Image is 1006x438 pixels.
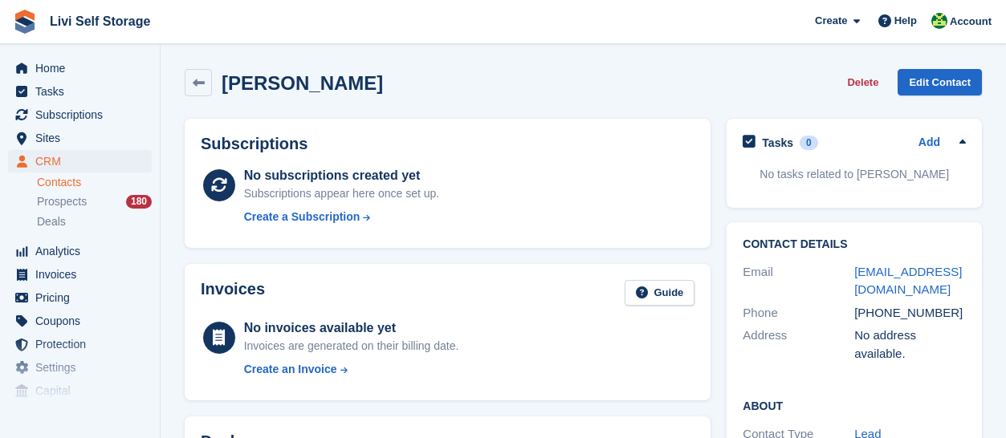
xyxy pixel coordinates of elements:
h2: [PERSON_NAME] [222,72,383,94]
a: menu [8,310,152,332]
div: No invoices available yet [244,318,459,338]
span: Help [894,13,917,29]
a: Livi Self Storage [43,8,157,34]
span: Sites [35,127,132,149]
a: menu [8,286,152,309]
span: Prospects [37,194,87,209]
div: 180 [126,195,152,209]
a: menu [8,57,152,79]
a: Deals [37,213,152,230]
span: Analytics [35,240,132,262]
a: menu [8,379,152,402]
a: Edit Contact [898,69,982,95]
a: Contacts [37,175,152,190]
a: menu [8,80,152,103]
div: No subscriptions created yet [244,166,440,185]
div: 0 [800,136,818,150]
span: Subscriptions [35,103,132,126]
div: Phone [743,304,854,322]
span: Pricing [35,286,132,309]
a: Create an Invoice [244,361,459,378]
a: menu [8,240,152,262]
a: Add [918,134,940,152]
div: No address available. [854,326,966,363]
a: menu [8,263,152,286]
h2: Contact Details [743,238,966,251]
a: menu [8,150,152,172]
img: Alex Handyside [931,13,947,29]
a: menu [8,333,152,355]
span: Protection [35,333,132,355]
span: Invoices [35,263,132,286]
span: Deals [37,214,66,229]
span: Create [815,13,847,29]
img: stora-icon-8386f47178a22dfd0bd8f6a31ec36ba5ce8667c1dd55bd0f319d3a0aa187defe.svg [13,10,37,34]
h2: Invoices [201,280,265,306]
span: Home [35,57,132,79]
h2: Tasks [762,136,793,150]
div: Subscriptions appear here once set up. [244,185,440,202]
p: No tasks related to [PERSON_NAME] [743,166,966,183]
a: Create a Subscription [244,209,440,225]
a: [EMAIL_ADDRESS][DOMAIN_NAME] [854,265,962,297]
div: Address [743,326,854,363]
div: [PHONE_NUMBER] [854,304,966,322]
div: Email [743,263,854,299]
span: Account [950,14,992,30]
a: Prospects 180 [37,193,152,210]
button: Delete [841,69,885,95]
a: menu [8,103,152,126]
h2: Subscriptions [201,135,694,153]
span: Capital [35,379,132,402]
div: Invoices are generated on their billing date. [244,338,459,355]
span: Coupons [35,310,132,332]
div: Create a Subscription [244,209,360,225]
h2: About [743,397,966,413]
span: CRM [35,150,132,172]
a: menu [8,356,152,379]
div: Create an Invoice [244,361,337,378]
span: Settings [35,356,132,379]
a: menu [8,127,152,149]
a: Guide [625,280,695,306]
span: Tasks [35,80,132,103]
